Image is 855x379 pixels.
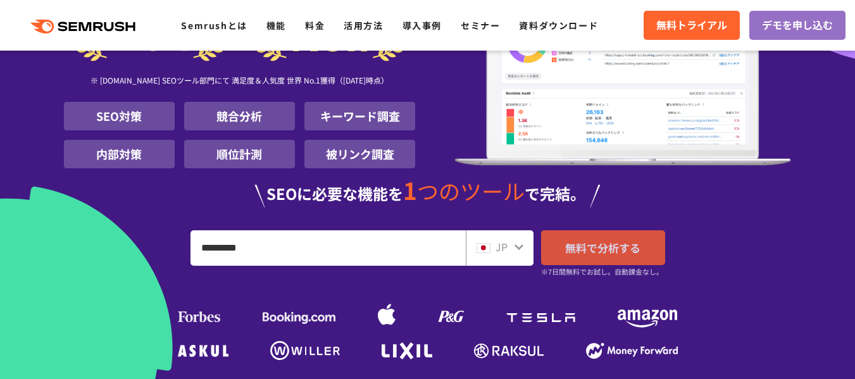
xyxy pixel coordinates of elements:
[403,173,417,207] span: 1
[304,102,415,130] li: キーワード調査
[519,19,598,32] a: 資料ダウンロード
[496,239,508,254] span: JP
[191,231,465,265] input: URL、キーワードを入力してください
[184,140,295,168] li: 順位計測
[181,19,247,32] a: Semrushとは
[403,19,442,32] a: 導入事例
[304,140,415,168] li: 被リンク調査
[644,11,740,40] a: 無料トライアル
[64,140,175,168] li: 内部対策
[541,266,663,278] small: ※7日間無料でお試し。自動課金なし。
[266,19,286,32] a: 機能
[344,19,383,32] a: 活用方法
[417,175,525,206] span: つのツール
[184,102,295,130] li: 競合分析
[541,230,665,265] a: 無料で分析する
[749,11,846,40] a: デモを申し込む
[305,19,325,32] a: 料金
[762,17,833,34] span: デモを申し込む
[525,182,585,204] span: で完結。
[64,61,416,102] div: ※ [DOMAIN_NAME] SEOツール部門にて 満足度＆人気度 世界 No.1獲得（[DATE]時点）
[64,178,792,208] div: SEOに必要な機能を
[656,17,727,34] span: 無料トライアル
[64,102,175,130] li: SEO対策
[461,19,500,32] a: セミナー
[565,240,640,256] span: 無料で分析する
